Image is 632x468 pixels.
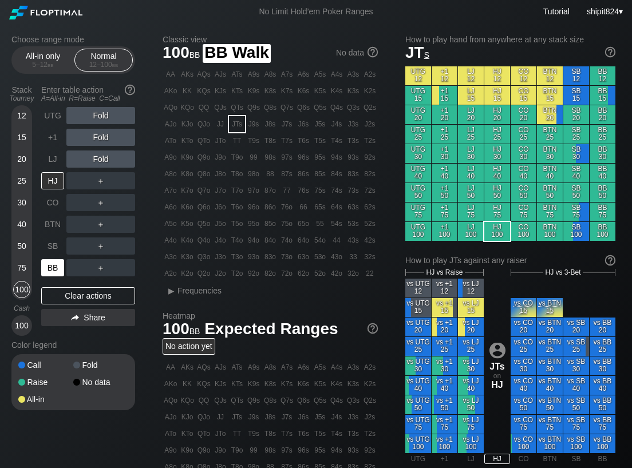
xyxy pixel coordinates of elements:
[537,86,563,105] div: BTN 15
[295,133,311,149] div: T6s
[312,166,328,182] div: 85s
[279,216,295,232] div: 75o
[17,49,69,71] div: All-in only
[179,100,195,116] div: KQo
[196,249,212,265] div: Q3o
[543,7,570,16] a: Tutorial
[212,116,228,132] div: JJ
[279,265,295,281] div: 72o
[329,116,345,132] div: J4s
[41,259,64,276] div: BB
[312,83,328,99] div: K5s
[590,183,615,202] div: BB 50
[262,116,278,132] div: J8s
[163,232,179,248] div: A4o
[312,216,328,232] div: 55
[312,249,328,265] div: 53o
[537,183,563,202] div: BTN 50
[405,105,431,124] div: UTG 20
[405,144,431,163] div: UTG 30
[295,116,311,132] div: J6s
[229,216,245,232] div: T5o
[279,83,295,99] div: K7s
[163,199,179,215] div: A6o
[41,94,135,102] div: A=All-in R=Raise C=Call
[13,107,30,124] div: 12
[179,216,195,232] div: K5o
[511,203,536,221] div: CO 75
[18,378,73,386] div: Raise
[405,203,431,221] div: UTG 75
[336,48,378,58] div: No data
[77,49,130,71] div: Normal
[41,81,135,107] div: Enter table action
[196,232,212,248] div: Q4o
[511,125,536,144] div: CO 25
[196,265,212,281] div: Q2o
[196,66,212,82] div: AQs
[590,105,615,124] div: BB 20
[362,166,378,182] div: 82s
[179,232,195,248] div: K4o
[262,183,278,199] div: 87o
[48,61,54,69] span: bb
[590,164,615,183] div: BB 40
[279,116,295,132] div: J7s
[537,222,563,241] div: BTN 100
[563,66,589,85] div: SB 12
[432,144,457,163] div: +1 30
[246,116,262,132] div: J9s
[262,66,278,82] div: A8s
[13,194,30,211] div: 30
[19,61,67,69] div: 5 – 12
[246,265,262,281] div: 92o
[66,237,135,255] div: ＋
[246,249,262,265] div: 93o
[196,149,212,165] div: Q9o
[229,199,245,215] div: T6o
[295,183,311,199] div: 76s
[279,199,295,215] div: 76o
[484,222,510,241] div: HJ 100
[66,150,135,168] div: Fold
[179,66,195,82] div: AKs
[279,249,295,265] div: 73o
[511,86,536,105] div: CO 15
[604,254,617,267] img: help.32db89a4.svg
[163,83,179,99] div: AKo
[229,100,245,116] div: QTs
[246,199,262,215] div: 96o
[295,199,311,215] div: 66
[511,144,536,163] div: CO 30
[484,66,510,85] div: HJ 12
[246,66,262,82] div: A9s
[163,66,179,82] div: AA
[563,86,589,105] div: SB 15
[41,150,64,168] div: LJ
[66,129,135,146] div: Fold
[537,66,563,85] div: BTN 12
[511,164,536,183] div: CO 40
[262,265,278,281] div: 82o
[362,83,378,99] div: K2s
[362,149,378,165] div: 92s
[458,183,484,202] div: LJ 50
[229,66,245,82] div: ATs
[13,150,30,168] div: 20
[13,237,30,255] div: 50
[295,166,311,182] div: 86s
[262,100,278,116] div: Q8s
[563,105,589,124] div: SB 20
[405,183,431,202] div: UTG 50
[163,249,179,265] div: A3o
[345,249,361,265] div: 33
[212,232,228,248] div: J4o
[246,133,262,149] div: T9s
[362,133,378,149] div: T2s
[163,116,179,132] div: AJo
[329,66,345,82] div: A4s
[537,203,563,221] div: BTN 75
[563,203,589,221] div: SB 75
[262,133,278,149] div: T8s
[196,100,212,116] div: QQ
